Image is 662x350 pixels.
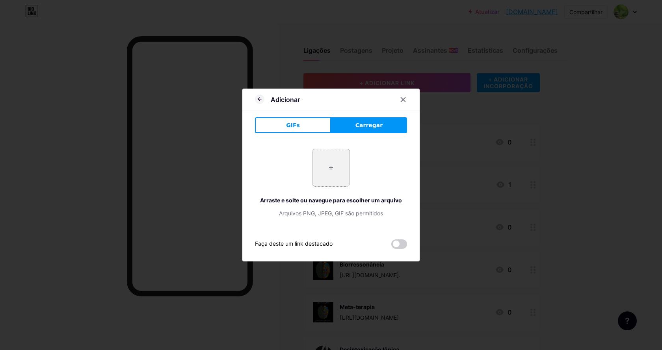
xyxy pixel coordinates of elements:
[255,240,333,247] font: Faça deste um link destacado
[279,210,383,217] font: Arquivos PNG, JPEG, GIF são permitidos
[255,117,331,133] button: GIFs
[355,122,383,128] font: Carregar
[331,117,407,133] button: Carregar
[271,96,300,104] font: Adicionar
[260,197,402,204] font: Arraste e solte ou navegue para escolher um arquivo
[286,122,300,128] font: GIFs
